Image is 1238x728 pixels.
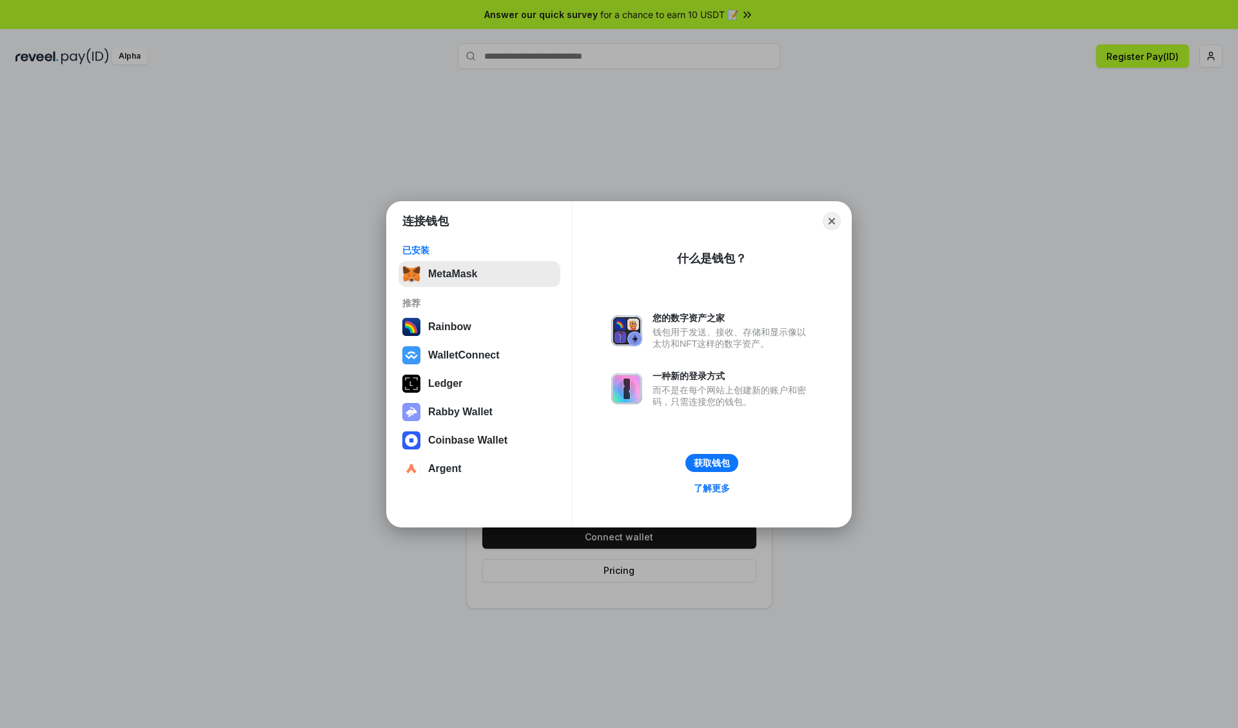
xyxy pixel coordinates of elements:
[686,480,738,497] a: 了解更多
[402,460,420,478] img: svg+xml,%3Csvg%20width%3D%2228%22%20height%3D%2228%22%20viewBox%3D%220%200%2028%2028%22%20fill%3D...
[402,375,420,393] img: svg+xml,%3Csvg%20xmlns%3D%22http%3A%2F%2Fwww.w3.org%2F2000%2Fsvg%22%20width%3D%2228%22%20height%3...
[677,251,747,266] div: 什么是钱包？
[428,378,462,389] div: Ledger
[428,463,462,475] div: Argent
[685,454,738,472] button: 获取钱包
[428,349,500,361] div: WalletConnect
[402,297,556,309] div: 推荐
[823,212,841,230] button: Close
[428,406,493,418] div: Rabby Wallet
[402,403,420,421] img: svg+xml,%3Csvg%20xmlns%3D%22http%3A%2F%2Fwww.w3.org%2F2000%2Fsvg%22%20fill%3D%22none%22%20viewBox...
[398,342,560,368] button: WalletConnect
[398,371,560,397] button: Ledger
[428,321,471,333] div: Rainbow
[402,244,556,256] div: 已安装
[653,384,812,408] div: 而不是在每个网站上创建新的账户和密码，只需连接您的钱包。
[402,265,420,283] img: svg+xml,%3Csvg%20fill%3D%22none%22%20height%3D%2233%22%20viewBox%3D%220%200%2035%2033%22%20width%...
[653,370,812,382] div: 一种新的登录方式
[398,428,560,453] button: Coinbase Wallet
[402,431,420,449] img: svg+xml,%3Csvg%20width%3D%2228%22%20height%3D%2228%22%20viewBox%3D%220%200%2028%2028%22%20fill%3D...
[611,373,642,404] img: svg+xml,%3Csvg%20xmlns%3D%22http%3A%2F%2Fwww.w3.org%2F2000%2Fsvg%22%20fill%3D%22none%22%20viewBox...
[402,318,420,336] img: svg+xml,%3Csvg%20width%3D%22120%22%20height%3D%22120%22%20viewBox%3D%220%200%20120%20120%22%20fil...
[398,399,560,425] button: Rabby Wallet
[402,213,449,229] h1: 连接钱包
[398,261,560,287] button: MetaMask
[653,312,812,324] div: 您的数字资产之家
[694,457,730,469] div: 获取钱包
[694,482,730,494] div: 了解更多
[402,346,420,364] img: svg+xml,%3Csvg%20width%3D%2228%22%20height%3D%2228%22%20viewBox%3D%220%200%2028%2028%22%20fill%3D...
[398,314,560,340] button: Rainbow
[398,456,560,482] button: Argent
[611,315,642,346] img: svg+xml,%3Csvg%20xmlns%3D%22http%3A%2F%2Fwww.w3.org%2F2000%2Fsvg%22%20fill%3D%22none%22%20viewBox...
[653,326,812,349] div: 钱包用于发送、接收、存储和显示像以太坊和NFT这样的数字资产。
[428,268,477,280] div: MetaMask
[428,435,507,446] div: Coinbase Wallet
